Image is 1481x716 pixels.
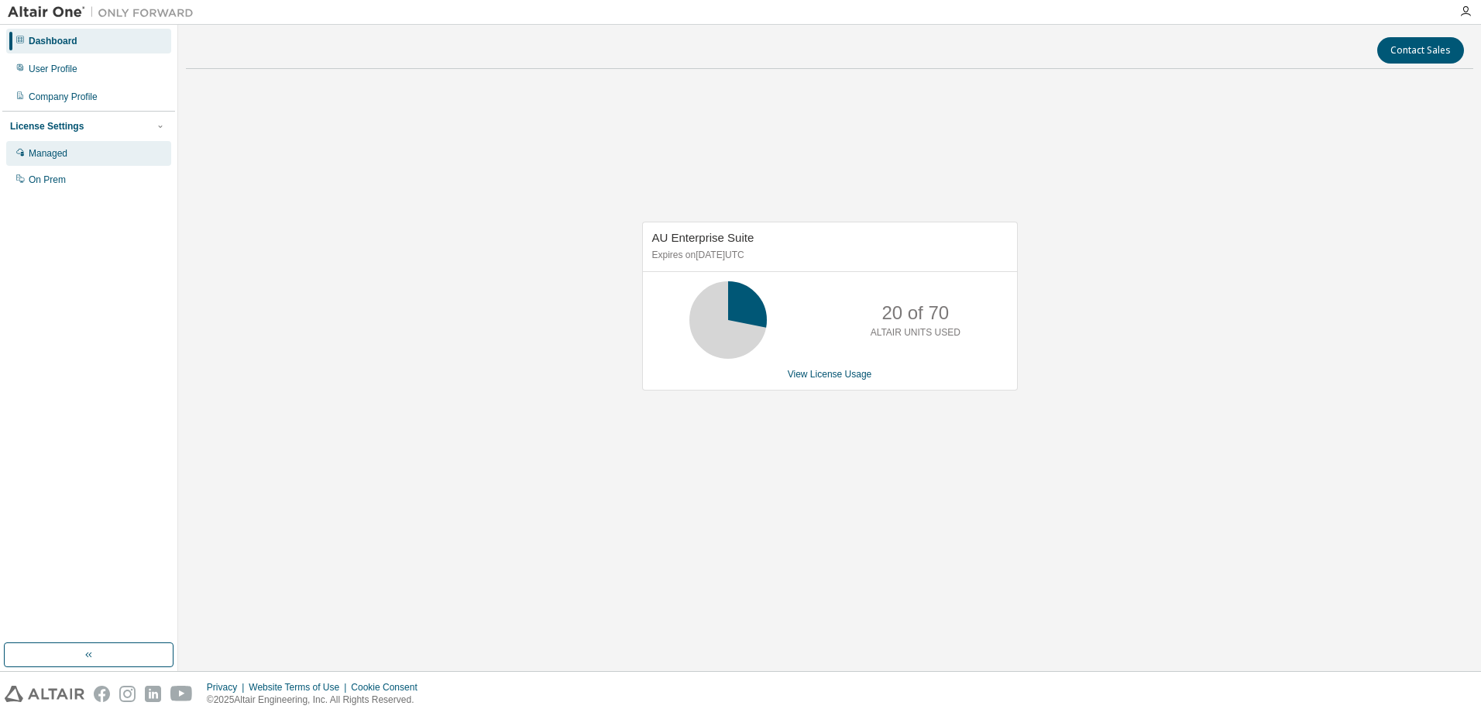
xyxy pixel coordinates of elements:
p: Expires on [DATE] UTC [652,249,1004,262]
div: Managed [29,147,67,160]
div: Company Profile [29,91,98,103]
a: View License Usage [788,369,872,380]
div: Privacy [207,681,249,694]
div: License Settings [10,120,84,133]
div: Cookie Consent [351,681,426,694]
img: linkedin.svg [145,686,161,702]
p: 20 of 70 [881,300,949,326]
img: facebook.svg [94,686,110,702]
img: youtube.svg [170,686,193,702]
div: On Prem [29,174,66,186]
div: Dashboard [29,35,77,47]
p: © 2025 Altair Engineering, Inc. All Rights Reserved. [207,694,427,707]
div: User Profile [29,63,77,75]
img: Altair One [8,5,201,20]
span: AU Enterprise Suite [652,231,754,244]
img: altair_logo.svg [5,686,84,702]
img: instagram.svg [119,686,136,702]
div: Website Terms of Use [249,681,351,694]
p: ALTAIR UNITS USED [871,326,960,339]
button: Contact Sales [1377,37,1464,64]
